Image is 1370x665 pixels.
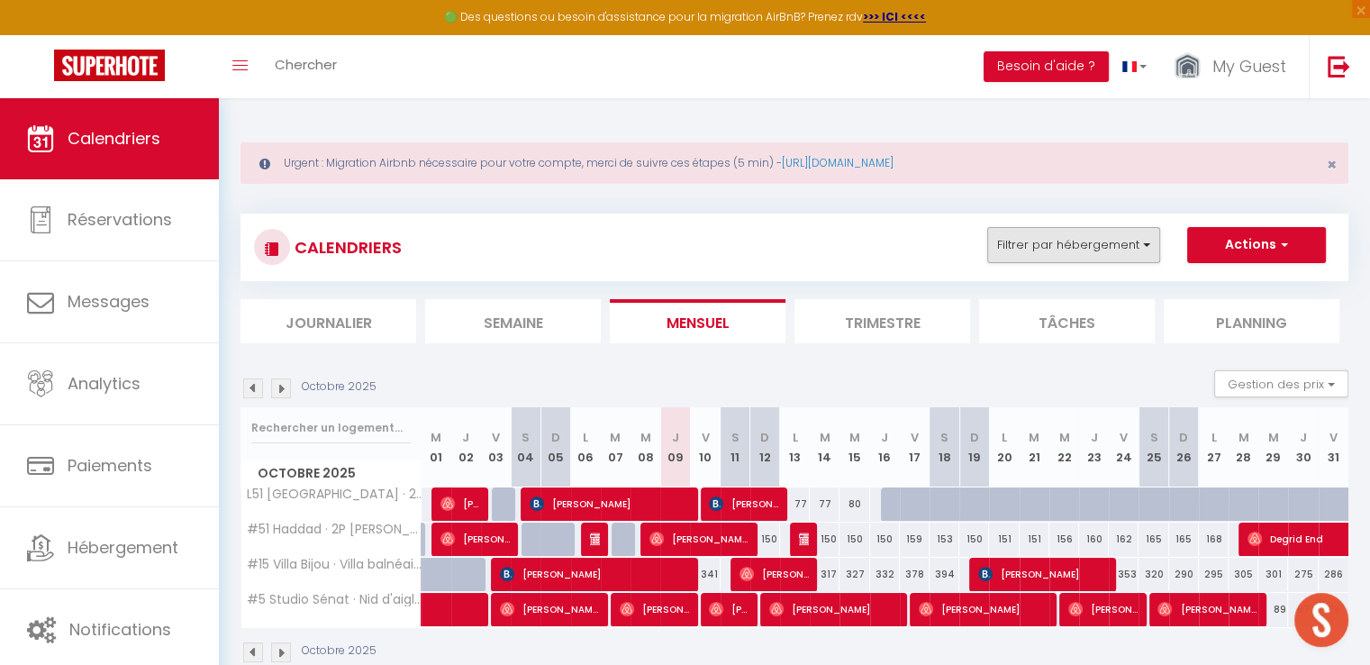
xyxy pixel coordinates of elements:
div: 151 [1020,523,1049,556]
span: [PERSON_NAME] [978,557,1107,591]
a: ... My Guest [1160,35,1309,98]
span: [PERSON_NAME] [709,592,749,626]
abbr: M [820,429,830,446]
abbr: J [881,429,888,446]
div: 150 [750,523,780,556]
div: 332 [870,558,900,591]
div: 165 [1139,523,1168,556]
th: 31 [1319,407,1348,487]
button: Filtrer par hébergement [987,227,1160,263]
abbr: V [1120,429,1128,446]
li: Journalier [240,299,416,343]
abbr: J [462,429,469,446]
div: 295 [1199,558,1229,591]
th: 26 [1169,407,1199,487]
span: #51 Haddad · 2P [PERSON_NAME], central 5 min de la mer/Clim & Balcon [244,523,424,536]
div: 305 [1229,558,1258,591]
button: Gestion des prix [1214,370,1348,397]
th: 23 [1079,407,1109,487]
div: 378 [900,558,930,591]
input: Rechercher un logement... [251,412,411,444]
span: [PERSON_NAME] [500,557,688,591]
th: 04 [511,407,540,487]
div: 77 [810,487,839,521]
span: My Guest [1212,55,1286,77]
span: #15 Villa Bijou · Villa balnéaire Promenade clim Vue Mer 6pers [244,558,424,571]
abbr: M [431,429,441,446]
abbr: M [1058,429,1069,446]
span: #5 Studio Sénat · Nid d'aigle 5mins de la Mer Clim coeur [GEOGRAPHIC_DATA] [244,593,424,606]
span: L51 [GEOGRAPHIC_DATA] · 2P [GEOGRAPHIC_DATA] View/Balcony &AC [244,487,424,501]
a: Chercher [261,35,350,98]
span: [PERSON_NAME] [649,522,749,556]
abbr: S [940,429,948,446]
th: 07 [601,407,631,487]
img: Super Booking [54,50,165,81]
th: 13 [780,407,810,487]
h3: CALENDRIERS [290,227,402,268]
th: 24 [1109,407,1139,487]
abbr: J [1300,429,1307,446]
th: 30 [1288,407,1318,487]
abbr: D [760,429,769,446]
span: [PERSON_NAME] [620,592,689,626]
span: Messages [68,290,150,313]
div: 150 [959,523,989,556]
strong: >>> ICI <<<< [863,9,926,24]
abbr: J [1091,429,1098,446]
th: 27 [1199,407,1229,487]
abbr: M [640,429,651,446]
span: Chercher [275,55,337,74]
th: 05 [540,407,570,487]
th: 06 [571,407,601,487]
th: 10 [690,407,720,487]
div: 394 [930,558,959,591]
button: Besoin d'aide ? [984,51,1109,82]
span: Hébergement [68,536,178,559]
div: 327 [839,558,869,591]
abbr: L [793,429,798,446]
span: Paiements [68,454,152,477]
abbr: V [492,429,500,446]
abbr: D [551,429,560,446]
th: 02 [451,407,481,487]
div: 165 [1169,523,1199,556]
div: 150 [810,523,839,556]
th: 19 [959,407,989,487]
li: Mensuel [610,299,785,343]
th: 09 [660,407,690,487]
div: 77 [780,487,810,521]
img: ... [1174,51,1201,83]
span: Passage [PERSON_NAME] pour finition (pas de ménage nécessaire) [799,522,809,556]
abbr: L [583,429,588,446]
img: logout [1328,55,1350,77]
th: 14 [810,407,839,487]
abbr: S [522,429,530,446]
th: 01 [422,407,451,487]
div: 153 [930,523,959,556]
span: [PERSON_NAME] [919,592,1048,626]
div: 275 [1288,558,1318,591]
span: [PERSON_NAME] [500,592,599,626]
th: 16 [870,407,900,487]
div: 353 [1109,558,1139,591]
abbr: M [849,429,860,446]
li: Semaine [425,299,601,343]
button: Actions [1187,227,1326,263]
span: Réservations [68,208,172,231]
div: 160 [1079,523,1109,556]
th: 29 [1258,407,1288,487]
a: [URL][DOMAIN_NAME] [782,155,894,170]
th: 21 [1020,407,1049,487]
div: 317 [810,558,839,591]
th: 08 [631,407,660,487]
abbr: M [610,429,621,446]
th: 20 [989,407,1019,487]
span: Passage [PERSON_NAME] troue [590,522,600,556]
abbr: M [1238,429,1249,446]
div: 89 [1258,593,1288,626]
abbr: L [1211,429,1216,446]
span: [PERSON_NAME] [709,487,778,521]
div: 286 [1319,558,1348,591]
abbr: S [1149,429,1157,446]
